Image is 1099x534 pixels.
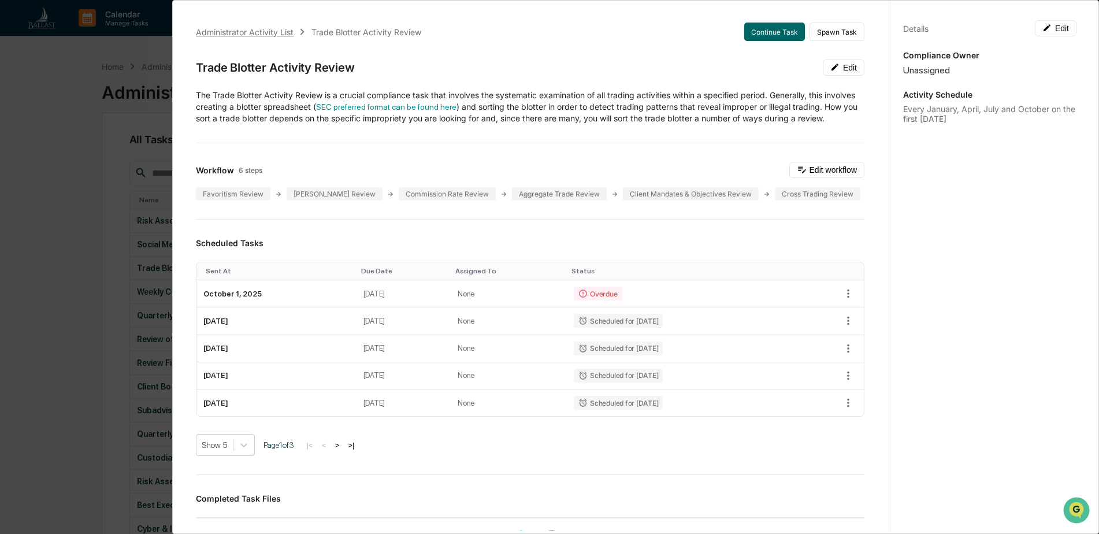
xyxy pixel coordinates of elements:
[196,187,270,201] div: Favoritism Review
[357,335,451,362] td: [DATE]
[12,24,210,43] p: How can we help?
[903,90,1076,99] p: Activity Schedule
[451,280,567,307] td: None
[571,267,790,275] div: Toggle SortBy
[318,440,330,450] button: <
[79,141,148,162] a: 🗄️Attestations
[81,195,140,205] a: Powered byPylon
[7,163,77,184] a: 🔎Data Lookup
[196,61,354,75] div: Trade Blotter Activity Review
[263,440,294,450] span: Page 1 of 3
[196,307,356,335] td: [DATE]
[451,335,567,362] td: None
[623,187,759,201] div: Client Mandates & Objectives Review
[196,494,864,503] h3: Completed Task Files
[810,23,864,41] button: Spawn Task
[789,162,864,178] button: Edit workflow
[196,390,356,416] td: [DATE]
[574,314,663,328] div: Scheduled for [DATE]
[196,92,210,106] button: Start new chat
[744,23,805,41] button: Continue Task
[451,307,567,335] td: None
[23,146,75,157] span: Preclearance
[196,238,864,248] h3: Scheduled Tasks
[39,100,146,109] div: We're available if you need us!
[12,88,32,109] img: 1746055101610-c473b297-6a78-478c-a979-82029cc54cd1
[7,141,79,162] a: 🖐️Preclearance
[196,90,864,124] p: The Trade Blotter Activity Review is a crucial compliance task that involves the systematic exami...
[775,187,860,201] div: Cross Trading Review
[1035,20,1076,36] button: Edit
[196,280,356,307] td: October 1, 2025
[344,440,358,450] button: >|
[574,342,663,355] div: Scheduled for [DATE]
[823,60,864,76] button: Edit
[115,196,140,205] span: Pylon
[399,187,496,201] div: Commission Rate Review
[451,362,567,390] td: None
[311,27,421,37] div: Trade Blotter Activity Review
[357,362,451,390] td: [DATE]
[316,102,456,112] a: SEC preferred format can be found here
[84,147,93,156] div: 🗄️
[903,50,1076,60] p: Compliance Owner
[574,287,622,301] div: Overdue
[287,187,383,201] div: [PERSON_NAME] Review
[23,168,73,179] span: Data Lookup
[239,166,262,175] span: 6 steps
[574,369,663,383] div: Scheduled for [DATE]
[512,187,607,201] div: Aggregate Trade Review
[331,440,343,450] button: >
[39,88,190,100] div: Start new chat
[455,267,562,275] div: Toggle SortBy
[95,146,143,157] span: Attestations
[357,390,451,416] td: [DATE]
[361,267,447,275] div: Toggle SortBy
[12,147,21,156] div: 🖐️
[196,165,234,175] span: Workflow
[903,104,1076,124] div: Every January, April, July and October on the first [DATE]
[12,169,21,178] div: 🔎
[357,280,451,307] td: [DATE]
[574,396,663,410] div: Scheduled for [DATE]
[903,24,929,34] div: Details
[196,27,294,37] div: Administrator Activity List
[451,390,567,416] td: None
[303,440,316,450] button: |<
[903,65,1076,76] div: Unassigned
[196,335,356,362] td: [DATE]
[196,362,356,390] td: [DATE]
[206,267,351,275] div: Toggle SortBy
[357,307,451,335] td: [DATE]
[1062,496,1093,527] iframe: Open customer support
